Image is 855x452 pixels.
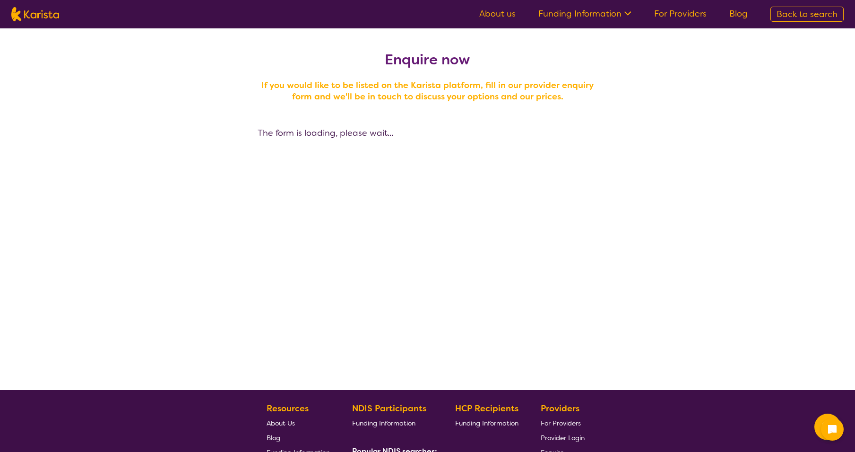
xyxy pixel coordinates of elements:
[267,416,330,430] a: About Us
[11,7,59,21] img: Karista logo
[541,416,585,430] a: For Providers
[352,416,433,430] a: Funding Information
[267,403,309,414] b: Resources
[479,8,516,19] a: About us
[258,51,598,68] h2: Enquire now
[541,430,585,445] a: Provider Login
[541,403,579,414] b: Providers
[258,80,598,102] h4: If you would like to be listed on the Karista platform, fill in our provider enquiry form and we'...
[654,8,707,19] a: For Providers
[770,7,844,22] a: Back to search
[538,8,631,19] a: Funding Information
[777,9,838,20] span: Back to search
[455,419,518,427] span: Funding Information
[258,126,598,140] p: The form is loading, please wait...
[267,430,330,445] a: Blog
[455,403,518,414] b: HCP Recipients
[729,8,748,19] a: Blog
[267,419,295,427] span: About Us
[541,419,581,427] span: For Providers
[352,403,426,414] b: NDIS Participants
[814,414,841,440] button: Channel Menu
[541,434,585,442] span: Provider Login
[352,419,415,427] span: Funding Information
[267,434,280,442] span: Blog
[455,416,518,430] a: Funding Information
